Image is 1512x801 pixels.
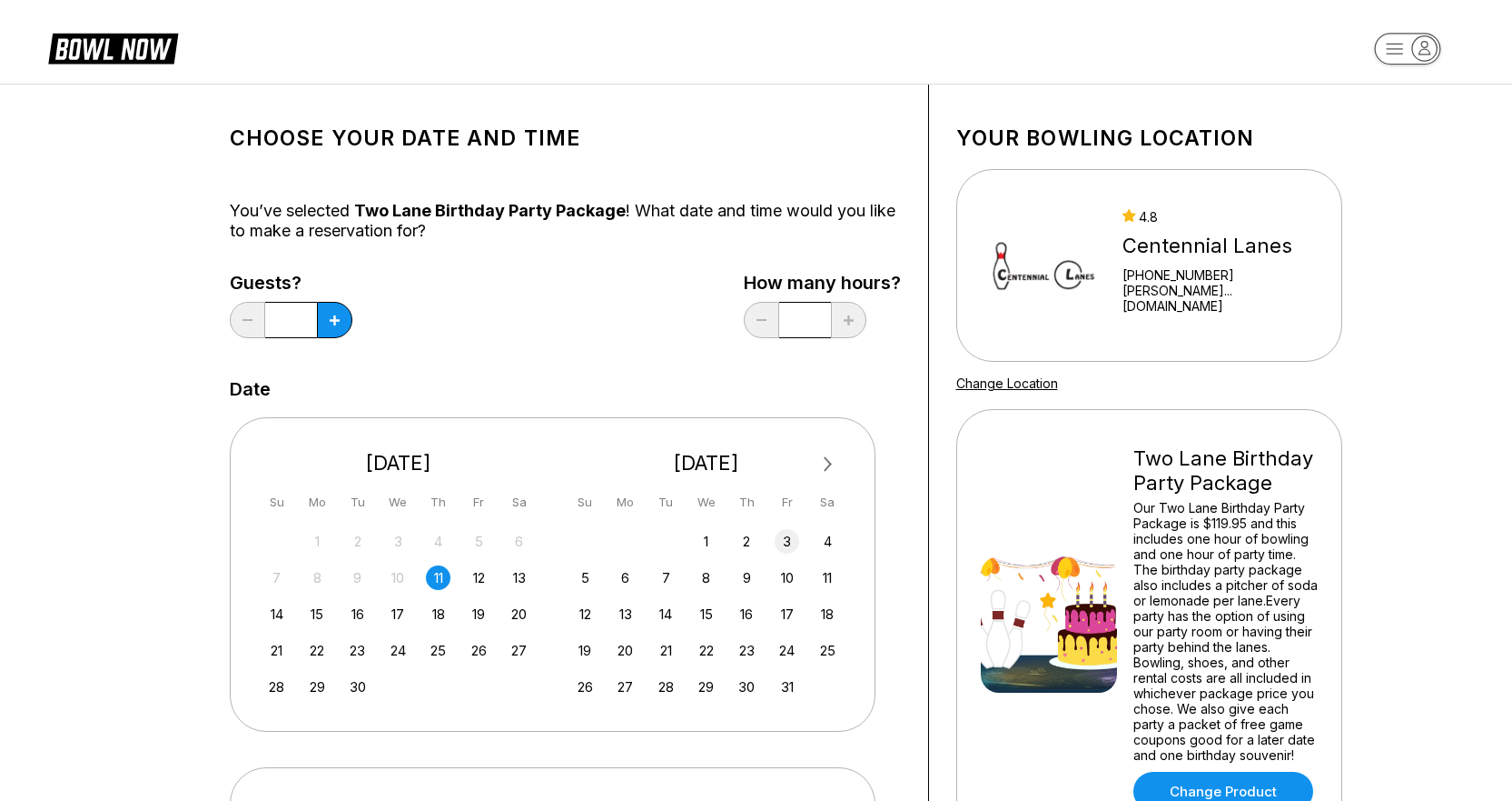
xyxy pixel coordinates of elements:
div: Not available Monday, September 8th, 2025 [305,566,330,590]
h1: Choose your Date and time [230,125,901,151]
div: Choose Saturday, October 18th, 2025 [815,602,840,626]
div: Choose Friday, September 12th, 2025 [467,566,491,590]
div: Choose Friday, October 31st, 2025 [775,675,799,699]
div: Choose Friday, September 19th, 2025 [467,602,491,626]
div: Choose Monday, September 15th, 2025 [305,602,330,626]
div: Tu [654,490,678,515]
div: Choose Saturday, October 11th, 2025 [815,566,840,590]
div: Choose Monday, October 13th, 2025 [613,602,637,626]
div: Choose Sunday, September 28th, 2025 [264,675,289,699]
div: You’ve selected ! What date and time would you like to make a reservation for? [230,201,901,241]
div: Choose Thursday, October 9th, 2025 [735,566,759,590]
div: Choose Wednesday, September 24th, 2025 [386,638,410,663]
div: Choose Wednesday, October 1st, 2025 [694,529,718,554]
img: Two Lane Birthday Party Package [981,556,1117,693]
div: Choose Friday, October 24th, 2025 [775,638,799,663]
div: Choose Thursday, October 23rd, 2025 [735,638,759,663]
div: Not available Saturday, September 6th, 2025 [507,529,531,554]
div: Choose Monday, October 20th, 2025 [613,638,637,663]
div: Th [735,490,759,515]
div: Choose Tuesday, September 16th, 2025 [345,602,370,626]
div: 4.8 [1122,209,1317,225]
div: Choose Friday, October 3rd, 2025 [775,529,799,554]
div: Choose Friday, October 17th, 2025 [775,602,799,626]
div: Choose Saturday, October 4th, 2025 [815,529,840,554]
div: We [694,490,718,515]
div: Not available Sunday, September 7th, 2025 [264,566,289,590]
div: Choose Thursday, September 18th, 2025 [426,602,450,626]
div: Choose Thursday, September 11th, 2025 [426,566,450,590]
div: Choose Monday, September 29th, 2025 [305,675,330,699]
div: Choose Thursday, October 2nd, 2025 [735,529,759,554]
div: month 2025-09 [262,527,535,699]
div: Not available Wednesday, September 3rd, 2025 [386,529,410,554]
div: Mo [305,490,330,515]
div: Choose Tuesday, October 28th, 2025 [654,675,678,699]
h1: Your bowling location [956,125,1342,151]
a: Change Location [956,375,1058,391]
div: Su [573,490,598,515]
div: Choose Wednesday, October 22nd, 2025 [694,638,718,663]
div: Two Lane Birthday Party Package [1133,446,1318,496]
div: month 2025-10 [570,527,843,699]
div: Choose Sunday, September 21st, 2025 [264,638,289,663]
div: Not available Monday, September 1st, 2025 [305,529,330,554]
div: Not available Tuesday, September 2nd, 2025 [345,529,370,554]
div: Not available Friday, September 5th, 2025 [467,529,491,554]
div: Choose Saturday, September 20th, 2025 [507,602,531,626]
div: Choose Saturday, September 13th, 2025 [507,566,531,590]
div: Choose Sunday, October 12th, 2025 [573,602,598,626]
div: Choose Sunday, October 19th, 2025 [573,638,598,663]
div: Choose Friday, September 26th, 2025 [467,638,491,663]
div: Fr [775,490,799,515]
div: We [386,490,410,515]
div: Choose Wednesday, September 17th, 2025 [386,602,410,626]
div: Choose Tuesday, October 21st, 2025 [654,638,678,663]
div: Choose Sunday, October 5th, 2025 [573,566,598,590]
div: Choose Tuesday, September 23rd, 2025 [345,638,370,663]
div: Choose Saturday, October 25th, 2025 [815,638,840,663]
div: Centennial Lanes [1122,234,1317,258]
div: Not available Tuesday, September 9th, 2025 [345,566,370,590]
div: Not available Wednesday, September 10th, 2025 [386,566,410,590]
div: Not available Thursday, September 4th, 2025 [426,529,450,554]
div: Choose Wednesday, October 8th, 2025 [694,566,718,590]
div: Choose Sunday, September 14th, 2025 [264,602,289,626]
div: Choose Tuesday, September 30th, 2025 [345,675,370,699]
div: Choose Wednesday, October 29th, 2025 [694,675,718,699]
div: Our Two Lane Birthday Party Package is $119.95 and this includes one hour of bowling and one hour... [1133,500,1318,763]
div: Sa [815,490,840,515]
div: Choose Tuesday, October 14th, 2025 [654,602,678,626]
img: Centennial Lanes [981,197,1107,334]
a: [PERSON_NAME]...[DOMAIN_NAME] [1122,283,1317,314]
span: Two Lane Birthday Party Package [354,201,626,220]
div: Sa [507,490,531,515]
div: Choose Sunday, October 26th, 2025 [573,675,598,699]
label: How many hours? [744,273,901,293]
div: Choose Thursday, October 16th, 2025 [735,602,759,626]
div: Choose Tuesday, October 7th, 2025 [654,566,678,590]
label: Date [230,379,271,399]
div: Choose Friday, October 10th, 2025 [775,566,799,590]
div: [PHONE_NUMBER] [1122,267,1317,283]
div: Mo [613,490,637,515]
div: Choose Thursday, October 30th, 2025 [735,675,759,699]
div: Choose Thursday, September 25th, 2025 [426,638,450,663]
div: Tu [345,490,370,515]
div: [DATE] [258,451,539,476]
div: [DATE] [566,451,847,476]
button: Next Month [814,450,843,479]
label: Guests? [230,273,352,293]
div: Choose Monday, October 6th, 2025 [613,566,637,590]
div: Choose Monday, September 22nd, 2025 [305,638,330,663]
div: Choose Saturday, September 27th, 2025 [507,638,531,663]
div: Choose Wednesday, October 15th, 2025 [694,602,718,626]
div: Th [426,490,450,515]
div: Choose Monday, October 27th, 2025 [613,675,637,699]
div: Fr [467,490,491,515]
div: Su [264,490,289,515]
